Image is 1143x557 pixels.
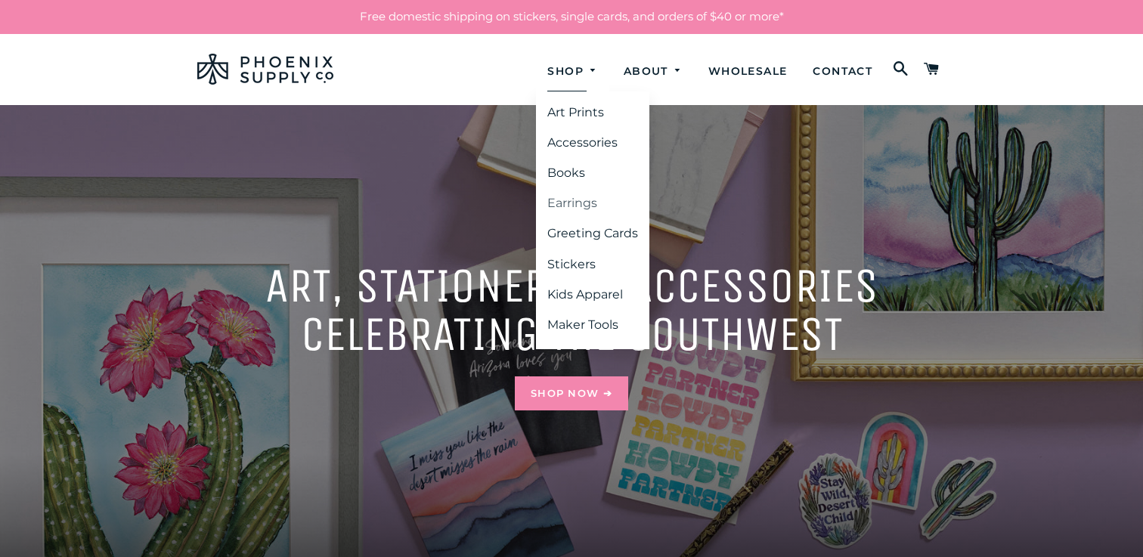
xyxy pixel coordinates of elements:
[536,311,649,339] a: Maker Tools
[536,281,649,308] a: Kids Apparel
[536,190,649,217] a: Earrings
[515,376,628,410] a: Shop Now ➔
[697,51,799,91] a: Wholesale
[536,159,649,187] a: Books
[536,129,649,156] a: Accessories
[536,220,649,247] a: Greeting Cards
[612,51,694,91] a: About
[197,261,946,358] h2: Art, Stationery, & accessories celebrating the southwest
[536,51,609,91] a: Shop
[801,51,884,91] a: Contact
[197,54,333,85] img: Phoenix Supply Co.
[536,99,649,126] a: Art Prints
[536,251,649,278] a: Stickers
